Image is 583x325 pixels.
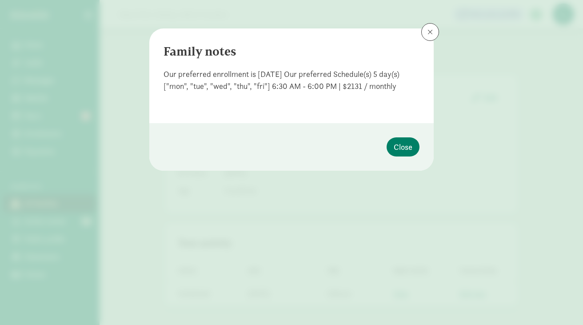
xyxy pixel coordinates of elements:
iframe: Chat Widget [539,282,583,325]
div: Our preferred enrollment is [DATE] Our preferred Schedule(s) 5 day(s) ["mon", "tue", "wed", "thu"... [164,68,419,92]
div: Family notes [164,43,419,61]
button: Close [387,137,419,156]
span: Close [394,141,412,153]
